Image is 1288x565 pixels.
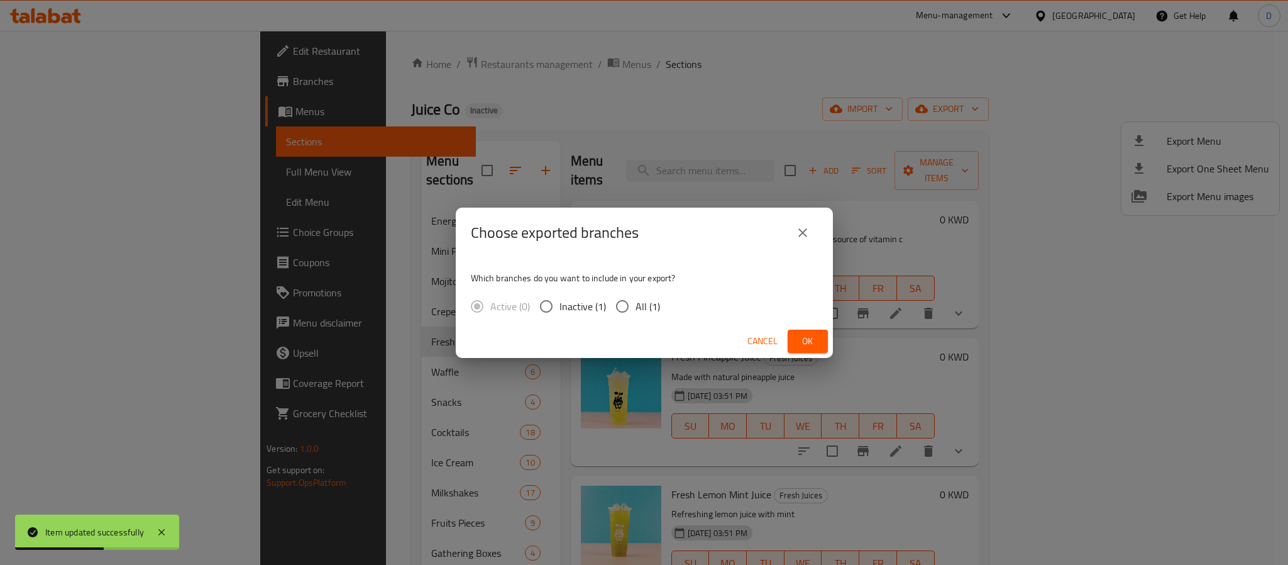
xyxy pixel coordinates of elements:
span: Ok [798,333,818,349]
p: Which branches do you want to include in your export? [471,272,818,284]
span: All (1) [636,299,660,314]
span: Active (0) [490,299,530,314]
span: Inactive (1) [559,299,606,314]
div: Item updated successfully [45,525,144,539]
button: Cancel [742,330,783,353]
button: Ok [788,330,828,353]
h2: Choose exported branches [471,223,639,243]
span: Cancel [747,333,778,349]
button: close [788,218,818,248]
